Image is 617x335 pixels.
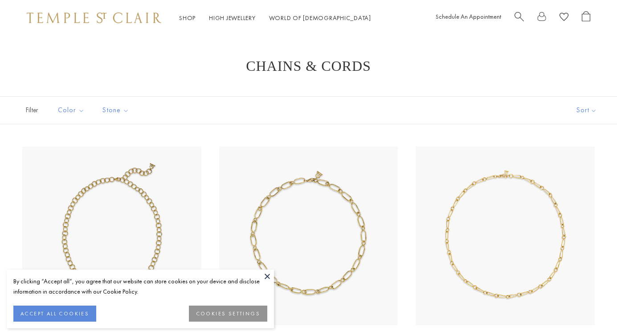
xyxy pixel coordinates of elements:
[96,100,136,120] button: Stone
[179,12,371,24] nav: Main navigation
[179,14,196,22] a: ShopShop
[436,12,501,20] a: Schedule An Appointment
[582,11,590,25] a: Open Shopping Bag
[13,306,96,322] button: ACCEPT ALL COOKIES
[51,100,91,120] button: Color
[219,147,398,326] a: N88891-RIVER18N88891-RIVER18
[209,14,256,22] a: High JewelleryHigh Jewellery
[189,306,267,322] button: COOKIES SETTINGS
[416,147,595,326] img: N88891-SMRIV18
[219,147,398,326] img: N88891-RIVER18
[22,147,201,326] img: N88810-ARNO18
[416,147,595,326] a: N88891-SMRIV24N88891-SMRIV18
[572,293,608,326] iframe: Gorgias live chat messenger
[556,97,617,124] button: Show sort by
[98,105,136,116] span: Stone
[22,147,201,326] a: N88810-ARNO18N88810-ARNO18
[27,12,161,23] img: Temple St. Clair
[269,14,371,22] a: World of [DEMOGRAPHIC_DATA]World of [DEMOGRAPHIC_DATA]
[560,11,568,25] a: View Wishlist
[36,58,581,74] h1: Chains & Cords
[515,11,524,25] a: Search
[13,276,267,297] div: By clicking “Accept all”, you agree that our website can store cookies on your device and disclos...
[53,105,91,116] span: Color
